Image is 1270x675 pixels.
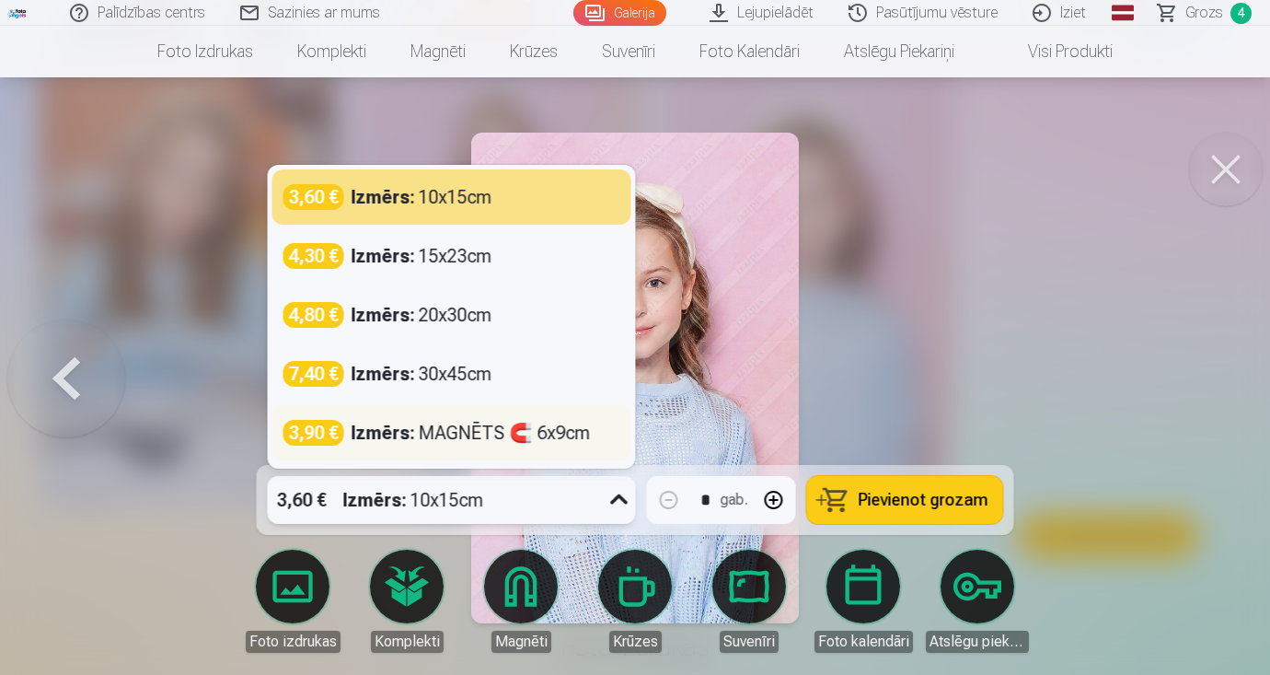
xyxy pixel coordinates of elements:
a: Suvenīri [580,26,677,77]
strong: Izmērs : [352,302,415,328]
span: Pievienot grozam [859,492,988,508]
button: Pievienot grozam [807,476,1003,524]
div: MAGNĒTS 🧲 6x9cm [352,420,591,446]
a: Magnēti [388,26,488,77]
div: 10x15cm [352,184,492,210]
div: 3,60 € [283,184,344,210]
strong: Izmērs : [352,361,415,387]
div: 4,30 € [283,243,344,269]
a: Foto kalendāri [677,26,822,77]
a: Komplekti [275,26,388,77]
strong: Izmērs : [352,243,415,269]
div: 4,80 € [283,302,344,328]
div: 3,90 € [283,420,344,446]
div: 15x23cm [352,243,492,269]
a: Atslēgu piekariņi [822,26,976,77]
div: 30x45cm [352,361,492,387]
strong: Izmērs : [352,420,415,446]
img: /fa1 [7,7,28,18]
div: 7,40 € [283,361,344,387]
a: Krūzes [488,26,580,77]
div: 3,60 € [268,476,336,524]
span: 4 [1230,3,1252,24]
span: Grozs [1185,2,1223,24]
strong: Izmērs : [352,184,415,210]
div: 10x15cm [343,476,484,524]
div: 20x30cm [352,302,492,328]
div: gab. [721,489,748,511]
a: Foto izdrukas [135,26,275,77]
a: Visi produkti [976,26,1135,77]
strong: Izmērs : [343,487,407,513]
